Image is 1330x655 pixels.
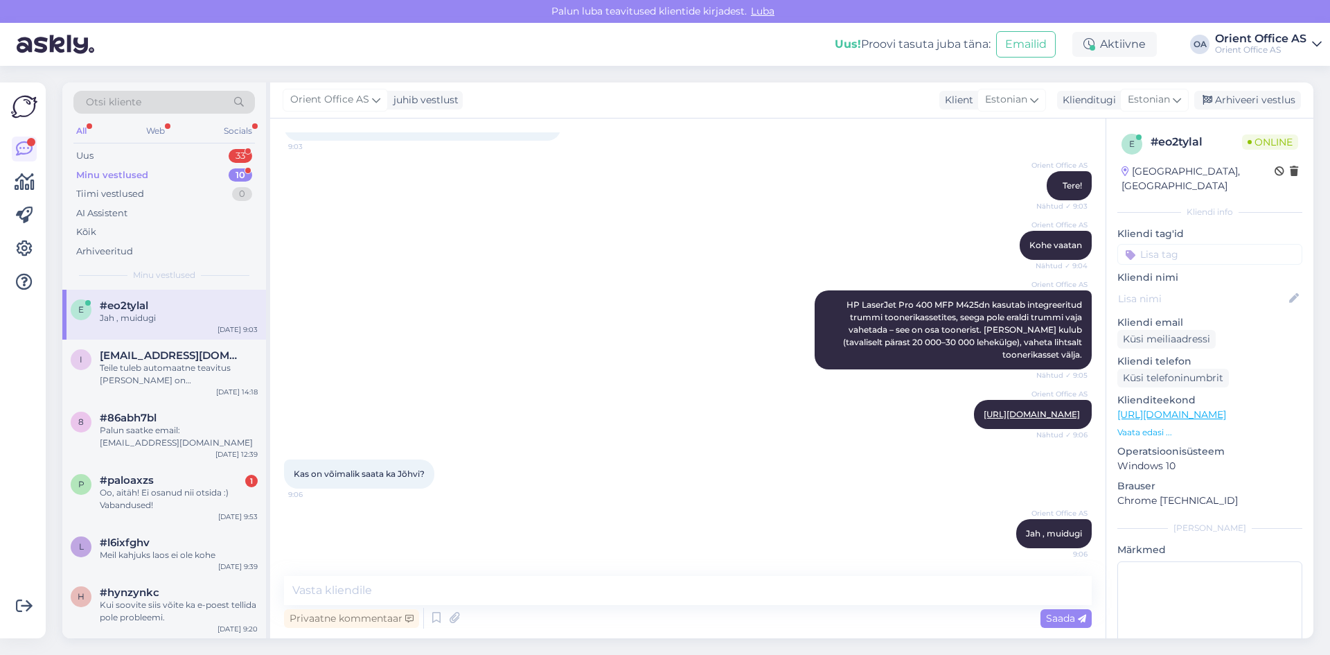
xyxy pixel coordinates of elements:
[1036,370,1088,381] span: Nähtud ✓ 9:05
[78,304,84,315] span: e
[1036,201,1088,211] span: Nähtud ✓ 9:03
[100,362,258,387] div: Teile tuleb automaatne teavitus [PERSON_NAME] on [PERSON_NAME]
[388,93,459,107] div: juhib vestlust
[78,479,85,489] span: p
[1117,330,1216,349] div: Küsi meiliaadressi
[76,149,94,163] div: Uus
[218,561,258,572] div: [DATE] 9:39
[78,417,84,427] span: 8
[80,354,82,365] span: i
[843,299,1084,360] span: HP LaserJet Pro 400 MFP M425dn kasutab integreeritud trummi toonerikassetites, seega pole eraldi ...
[1029,240,1082,250] span: Kohe vaatan
[1031,279,1088,290] span: Orient Office AS
[288,141,340,152] span: 9:03
[100,299,148,312] span: #eo2tylal
[76,245,133,259] div: Arhiveeritud
[835,36,991,53] div: Proovi tasuta juba täna:
[1063,180,1082,191] span: Tere!
[1121,164,1275,193] div: [GEOGRAPHIC_DATA], [GEOGRAPHIC_DATA]
[232,187,252,201] div: 0
[100,474,154,487] span: #paloaxzs
[76,187,144,201] div: Tiimi vestlused
[1117,426,1302,439] p: Vaata edasi ...
[1117,543,1302,557] p: Märkmed
[1129,139,1135,149] span: e
[1117,354,1302,369] p: Kliendi telefon
[1057,93,1116,107] div: Klienditugi
[1215,33,1306,44] div: Orient Office AS
[1128,92,1170,107] span: Estonian
[133,269,195,281] span: Minu vestlused
[1117,393,1302,408] p: Klienditeekond
[245,475,258,487] div: 1
[747,5,779,17] span: Luba
[1117,494,1302,508] p: Chrome [TECHNICAL_ID]
[1117,522,1302,534] div: [PERSON_NAME]
[229,168,252,182] div: 10
[939,93,973,107] div: Klient
[143,122,168,140] div: Web
[11,94,37,120] img: Askly Logo
[1117,408,1226,421] a: [URL][DOMAIN_NAME]
[86,95,141,110] span: Otsi kliente
[76,168,148,182] div: Minu vestlused
[100,536,150,549] span: #l6ixfghv
[1117,459,1302,473] p: Windows 10
[835,37,861,51] b: Uus!
[76,225,96,239] div: Kõik
[1117,444,1302,459] p: Operatsioonisüsteem
[1072,32,1157,57] div: Aktiivne
[1215,33,1322,55] a: Orient Office ASOrient Office AS
[1242,134,1298,150] span: Online
[76,207,127,220] div: AI Assistent
[1046,612,1086,625] span: Saada
[1036,261,1088,271] span: Nähtud ✓ 9:04
[1031,508,1088,518] span: Orient Office AS
[1215,44,1306,55] div: Orient Office AS
[996,31,1056,58] button: Emailid
[215,449,258,460] div: [DATE] 12:39
[100,312,258,324] div: Jah , muidugi
[1117,270,1302,285] p: Kliendi nimi
[1194,91,1301,110] div: Arhiveeri vestlus
[100,599,258,624] div: Kui soovite siis võite ka e-poest tellida pole probleemi.
[984,409,1080,419] a: [URL][DOMAIN_NAME]
[1151,134,1242,150] div: # eo2tylal
[216,387,258,397] div: [DATE] 14:18
[1117,369,1229,387] div: Küsi telefoninumbrit
[1031,389,1088,399] span: Orient Office AS
[229,149,252,163] div: 33
[100,424,258,449] div: Palun saatke email: [EMAIL_ADDRESS][DOMAIN_NAME]
[218,624,258,634] div: [DATE] 9:20
[1190,35,1209,54] div: OA
[218,324,258,335] div: [DATE] 9:03
[221,122,255,140] div: Socials
[1117,479,1302,494] p: Brauser
[1031,160,1088,171] span: Orient Office AS
[284,609,419,628] div: Privaatne kommentaar
[218,512,258,522] div: [DATE] 9:53
[290,92,369,107] span: Orient Office AS
[1117,206,1302,218] div: Kliendi info
[1036,430,1088,440] span: Nähtud ✓ 9:06
[288,489,340,500] span: 9:06
[100,349,244,362] span: iljinaa@bk.ru
[100,586,159,599] span: #hynzynkc
[78,591,85,602] span: h
[985,92,1027,107] span: Estonian
[294,469,425,479] span: Kas on võimalik saata ka Jõhvi?
[100,549,258,561] div: Meil kahjuks laos ei ole kohe
[1117,227,1302,241] p: Kliendi tag'id
[1117,244,1302,265] input: Lisa tag
[1026,528,1082,539] span: Jah , muidugi
[79,541,84,552] span: l
[1031,220,1088,230] span: Orient Office AS
[1118,291,1286,306] input: Lisa nimi
[1117,315,1302,330] p: Kliendi email
[73,122,89,140] div: All
[1036,549,1088,559] span: 9:06
[100,412,157,424] span: #86abh7bl
[100,487,258,512] div: Oo, aitäh! Ei osanud nii otsida :) Vabandused!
